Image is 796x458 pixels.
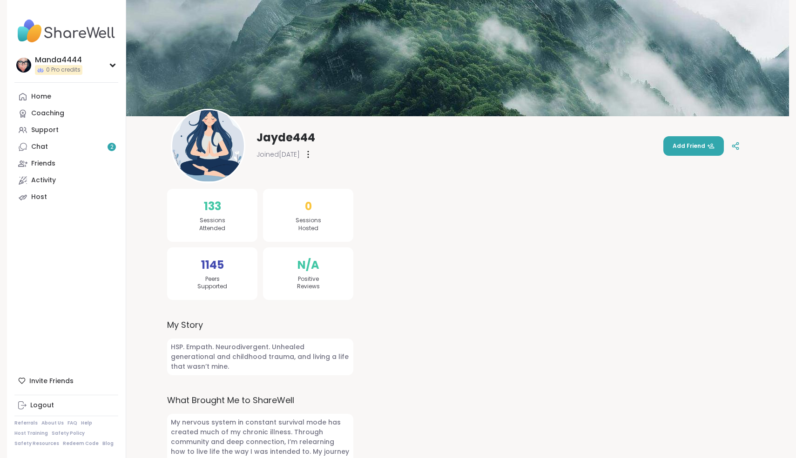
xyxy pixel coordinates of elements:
[199,217,225,232] span: Sessions Attended
[31,126,59,135] div: Support
[172,110,244,182] img: Jayde444
[46,66,81,74] span: 0 Pro credits
[297,275,320,291] span: Positive Reviews
[14,155,118,172] a: Friends
[67,420,77,426] a: FAQ
[673,142,715,150] span: Add Friend
[31,176,56,185] div: Activity
[204,198,221,215] span: 133
[14,372,118,389] div: Invite Friends
[35,55,82,65] div: Manda4444
[14,420,38,426] a: Referrals
[16,58,31,73] img: Manda4444
[201,257,224,273] span: 1145
[14,88,118,105] a: Home
[31,92,51,101] div: Home
[14,105,118,122] a: Coaching
[256,150,300,159] span: Joined [DATE]
[14,440,59,447] a: Safety Resources
[305,198,312,215] span: 0
[197,275,227,291] span: Peers Supported
[31,142,48,152] div: Chat
[31,109,64,118] div: Coaching
[14,189,118,206] a: Host
[81,420,92,426] a: Help
[14,139,118,155] a: Chat2
[296,217,321,232] span: Sessions Hosted
[63,440,99,447] a: Redeem Code
[102,440,114,447] a: Blog
[14,397,118,414] a: Logout
[14,430,48,437] a: Host Training
[31,159,55,168] div: Friends
[167,339,353,375] span: HSP. Empath. Neurodivergent. Unhealed generational and childhood trauma, and living a life that w...
[31,192,47,202] div: Host
[110,143,114,151] span: 2
[14,172,118,189] a: Activity
[30,401,54,410] div: Logout
[256,130,315,145] span: Jayde444
[14,122,118,139] a: Support
[167,394,353,406] label: What Brought Me to ShareWell
[297,257,319,273] span: N/A
[41,420,64,426] a: About Us
[167,319,353,331] label: My Story
[663,136,724,156] button: Add Friend
[14,15,118,47] img: ShareWell Nav Logo
[52,430,85,437] a: Safety Policy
